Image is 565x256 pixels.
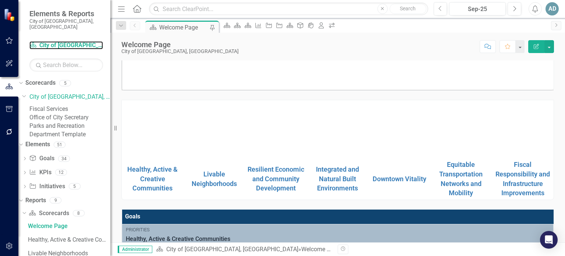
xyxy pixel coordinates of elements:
[29,105,110,113] a: Fiscal Services
[29,9,103,18] span: Elements & Reports
[26,220,110,232] a: Welcome Page
[26,234,110,245] a: Healthy, Active & Creative Communities
[50,197,61,203] div: 9
[149,3,428,15] input: Search ClearPoint...
[166,246,298,253] a: City of [GEOGRAPHIC_DATA], [GEOGRAPHIC_DATA]
[28,236,110,243] div: Healthy, Active & Creative Communities
[69,183,81,190] div: 5
[316,165,359,192] a: Integrated and Natural Built Environments
[29,168,51,177] a: KPIs
[118,246,152,253] span: Administrator
[546,2,559,15] button: AD
[29,113,110,122] a: Office of City Secretary
[400,6,416,11] span: Search
[29,59,103,71] input: Search Below...
[29,93,110,101] a: City of [GEOGRAPHIC_DATA], [GEOGRAPHIC_DATA]
[29,122,110,130] a: Parks and Recreation
[122,224,554,246] td: Double-Click to Edit
[29,209,69,218] a: Scorecards
[54,141,65,148] div: 51
[452,5,503,14] div: Sep-25
[495,161,550,197] a: Fiscal Responsibility and Infrastructure Improvements
[55,169,67,176] div: 12
[121,41,239,49] div: Welcome Page
[4,8,17,21] img: ClearPoint Strategy
[373,175,426,183] a: Downtown Vitality
[29,182,65,191] a: Initiatives
[192,170,237,187] a: Livable Neighborhoods
[156,245,332,254] div: »
[449,2,506,15] button: Sep-25
[301,246,340,253] div: Welcome Page
[540,231,558,249] div: Open Intercom Messenger
[29,18,103,30] small: City of [GEOGRAPHIC_DATA], [GEOGRAPHIC_DATA]
[121,49,239,54] div: City of [GEOGRAPHIC_DATA], [GEOGRAPHIC_DATA]
[439,161,483,197] a: Equitable Transportation Networks and Mobility
[59,80,71,86] div: 5
[126,227,550,233] div: Priorities
[29,130,110,139] a: Department Template
[29,41,103,50] a: City of [GEOGRAPHIC_DATA], [GEOGRAPHIC_DATA]
[159,23,208,32] div: Welcome Page
[390,4,426,14] button: Search
[73,210,85,216] div: 8
[248,165,304,192] a: Resilient Economic and Community Development
[25,196,46,205] a: Reports
[29,154,54,163] a: Goals
[127,165,178,192] a: Healthy, Active & Creative Communities
[28,223,110,229] div: Welcome Page
[58,155,70,162] div: 34
[25,140,50,149] a: Elements
[126,235,550,243] span: Healthy, Active & Creative Communities
[25,79,56,87] a: Scorecards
